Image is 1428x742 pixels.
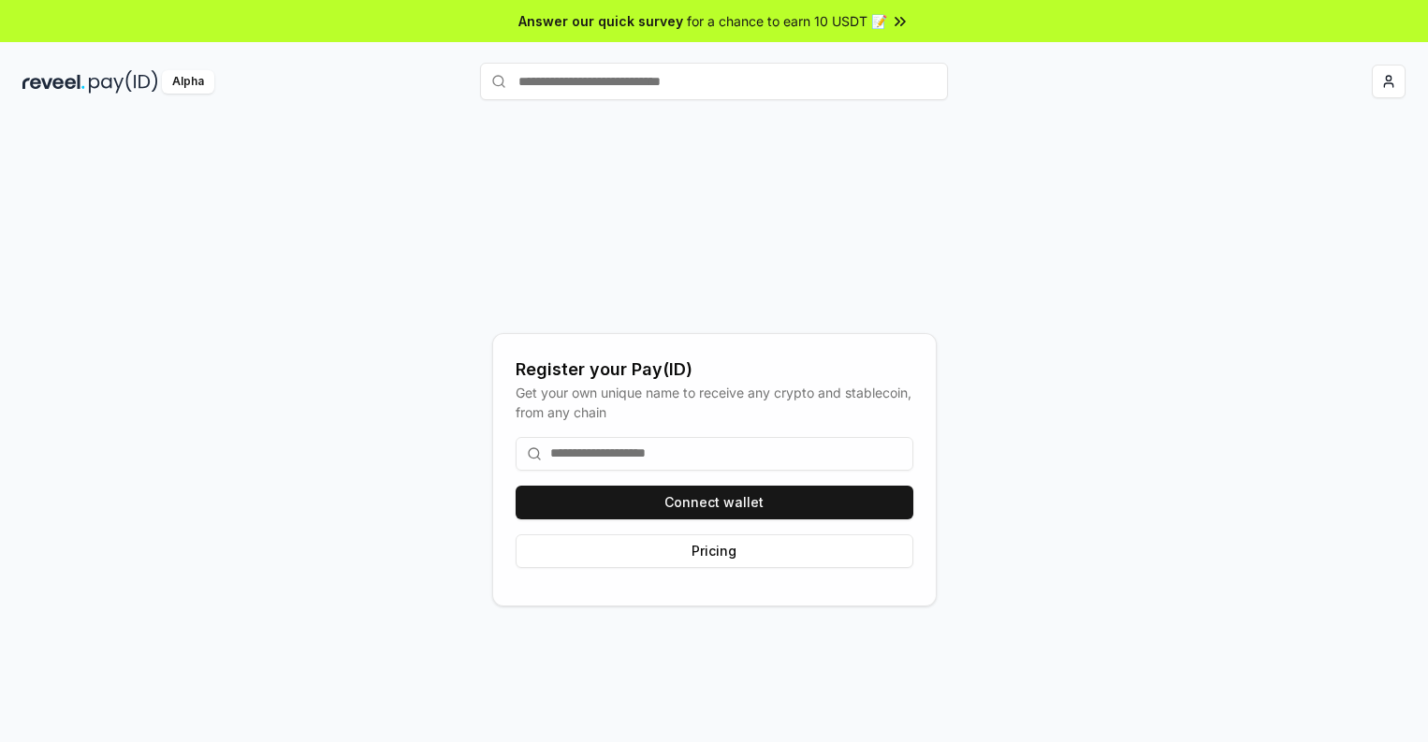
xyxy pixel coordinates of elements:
div: Register your Pay(ID) [516,356,913,383]
div: Alpha [162,70,214,94]
span: for a chance to earn 10 USDT 📝 [687,11,887,31]
span: Answer our quick survey [518,11,683,31]
img: reveel_dark [22,70,85,94]
img: pay_id [89,70,158,94]
div: Get your own unique name to receive any crypto and stablecoin, from any chain [516,383,913,422]
button: Connect wallet [516,486,913,519]
button: Pricing [516,534,913,568]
